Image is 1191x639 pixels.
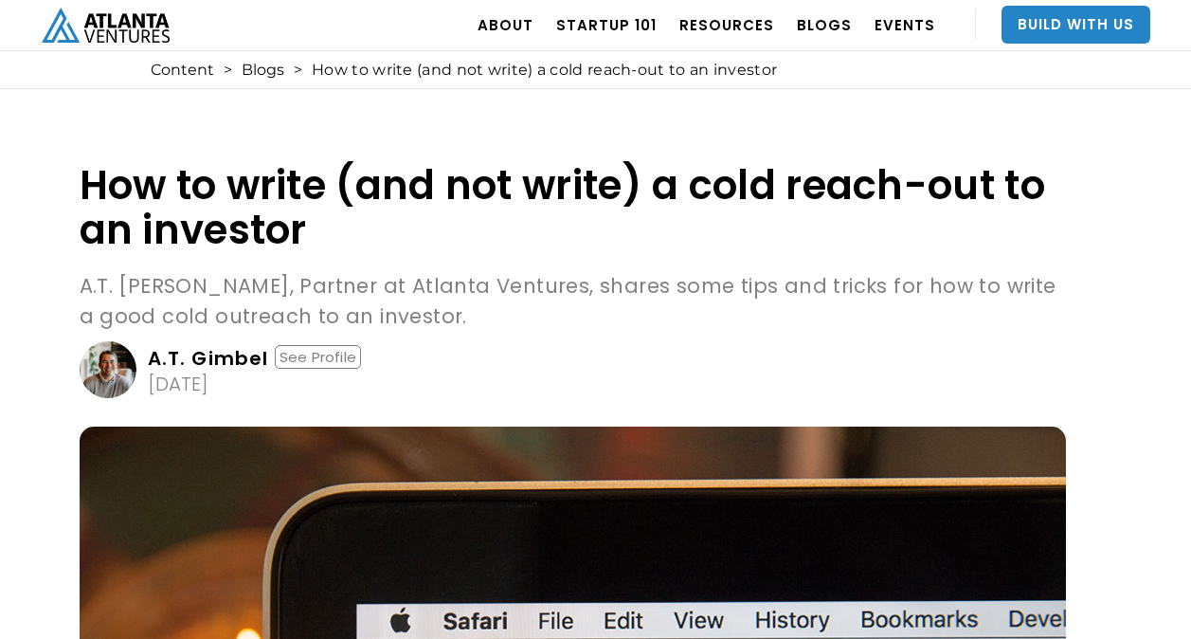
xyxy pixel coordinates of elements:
div: How to write (and not write) a cold reach-out to an investor [312,61,777,80]
div: See Profile [275,345,361,369]
a: Blogs [242,61,284,80]
div: A.T. Gimbel [148,349,269,368]
div: [DATE] [148,374,208,393]
p: A.T. [PERSON_NAME], Partner at Atlanta Ventures, shares some tips and tricks for how to write a g... [80,271,1066,332]
a: A.T. GimbelSee Profile[DATE] [80,341,1066,398]
a: Content [151,61,214,80]
a: Build With Us [1002,6,1150,44]
div: > [294,61,302,80]
div: > [224,61,232,80]
h1: How to write (and not write) a cold reach-out to an investor [80,163,1066,252]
